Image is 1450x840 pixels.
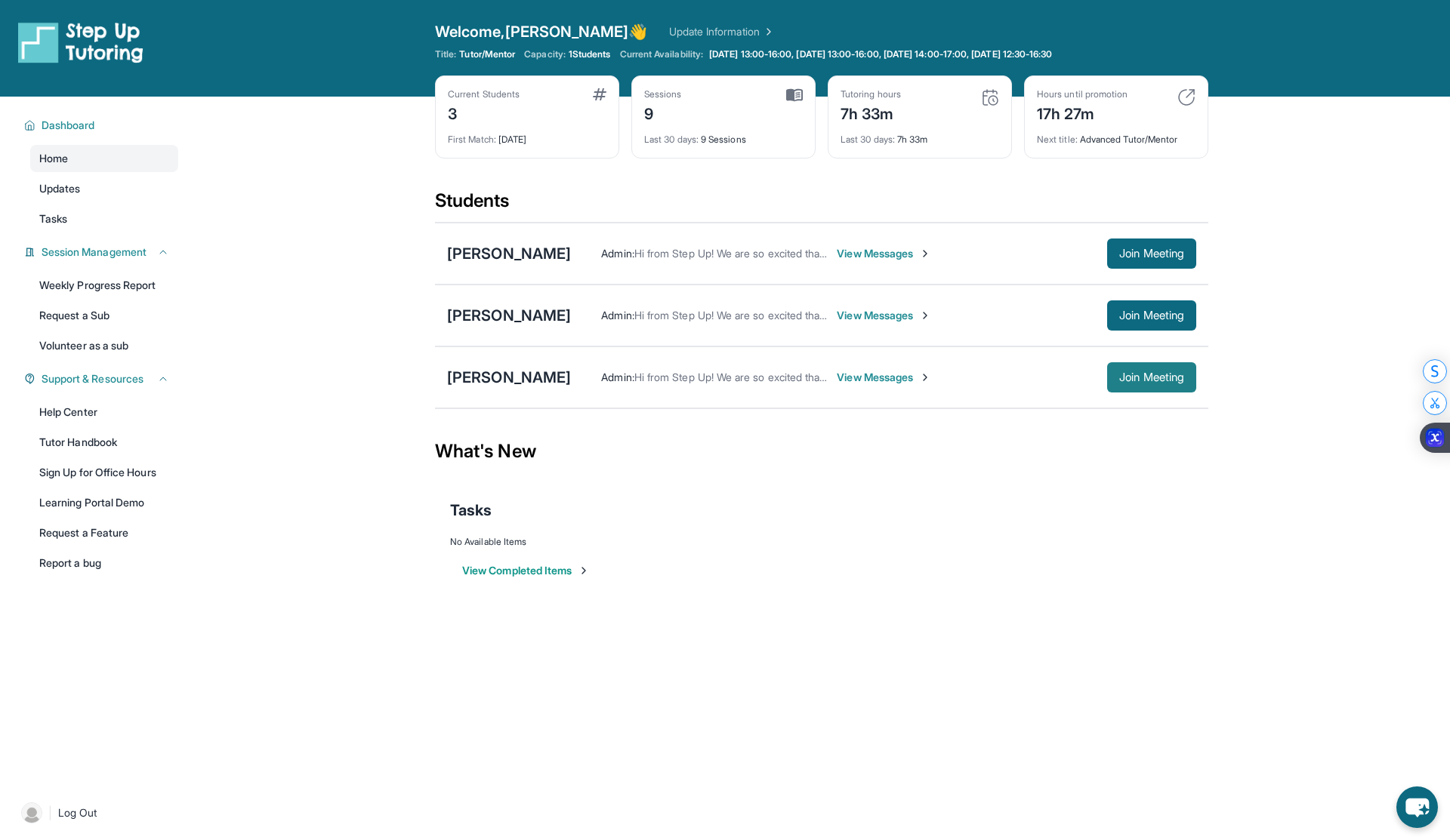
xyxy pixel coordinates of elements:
img: card [786,88,803,102]
a: Updates [30,175,178,202]
span: Admin : [601,371,634,383]
span: Title: [435,48,456,60]
img: Chevron-Right [919,371,931,383]
div: 3 [448,100,520,125]
a: Tutor Handbook [30,429,178,456]
div: 7h 33m [841,125,999,146]
img: logo [18,21,143,63]
span: Tasks [450,500,492,521]
img: Chevron-Right [919,248,931,260]
button: Join Meeting [1107,238,1196,269]
div: No Available Items [450,536,1193,548]
span: Admin : [601,309,634,322]
span: Tutor/Mentor [459,48,515,60]
a: Tasks [30,205,178,232]
span: View Messages [837,308,931,323]
div: Tutoring hours [841,88,901,100]
span: | [48,804,52,822]
div: 17h 27m [1037,100,1128,125]
span: Last 30 days : [841,134,895,145]
span: Admin : [601,247,634,260]
a: Request a Sub [30,302,178,329]
div: [PERSON_NAME] [447,305,571,326]
span: Session Management [42,245,147,260]
div: Students [435,189,1208,222]
div: 9 Sessions [644,125,803,146]
span: Current Availability: [620,48,703,60]
a: Home [30,145,178,172]
span: Last 30 days : [644,134,699,145]
span: Dashboard [42,118,95,133]
div: 9 [644,100,682,125]
a: Request a Feature [30,519,178,546]
button: Session Management [35,245,169,260]
span: Join Meeting [1119,373,1184,382]
div: [PERSON_NAME] [447,243,571,264]
span: Next title : [1037,134,1078,145]
a: |Log Out [15,796,178,829]
span: 1 Students [569,48,611,60]
button: Support & Resources [35,371,169,386]
a: Learning Portal Demo [30,489,178,516]
div: What's New [435,418,1208,485]
span: Home [39,151,68,166]
img: card [1177,88,1195,106]
img: Chevron Right [760,24,775,39]
a: Update Information [669,24,775,39]
button: Dashboard [35,118,169,133]
a: Help Center [30,398,178,426]
button: chat-button [1396,786,1438,828]
span: Capacity: [524,48,566,60]
img: Chevron-Right [919,309,931,322]
button: View Completed Items [462,563,590,578]
span: View Messages [837,246,931,261]
a: Report a bug [30,549,178,577]
span: View Messages [837,370,931,385]
div: Advanced Tutor/Mentor [1037,125,1195,146]
div: 7h 33m [841,100,901,125]
button: Join Meeting [1107,300,1196,331]
div: Sessions [644,88,682,100]
a: Volunteer as a sub [30,332,178,359]
img: user-img [21,802,42,823]
div: [PERSON_NAME] [447,367,571,388]
div: Current Students [448,88,520,100]
div: [DATE] [448,125,606,146]
button: Join Meeting [1107,362,1196,392]
span: First Match : [448,134,496,145]
img: card [593,88,606,100]
span: Log Out [58,805,97,820]
div: Hours until promotion [1037,88,1128,100]
span: Join Meeting [1119,311,1184,320]
span: [DATE] 13:00-16:00, [DATE] 13:00-16:00, [DATE] 14:00-17:00, [DATE] 12:30-16:30 [709,48,1052,60]
a: Sign Up for Office Hours [30,459,178,486]
span: Join Meeting [1119,249,1184,258]
img: card [981,88,999,106]
span: Welcome, [PERSON_NAME] 👋 [435,21,648,42]
a: [DATE] 13:00-16:00, [DATE] 13:00-16:00, [DATE] 14:00-17:00, [DATE] 12:30-16:30 [706,48,1055,60]
span: Support & Resources [42,371,143,386]
a: Weekly Progress Report [30,272,178,299]
span: Tasks [39,211,67,226]
span: Updates [39,181,81,196]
